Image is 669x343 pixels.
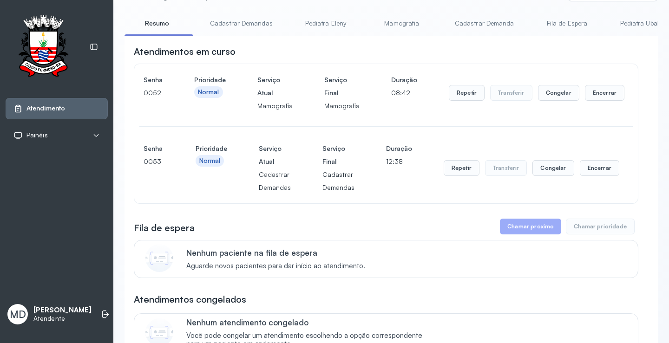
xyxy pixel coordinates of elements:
p: Mamografia [324,99,360,112]
button: Encerrar [580,160,619,176]
h3: Fila de espera [134,221,195,234]
p: 0052 [144,86,163,99]
h3: Atendimentos congelados [134,293,246,306]
img: Imagem de CalloutCard [145,244,173,272]
a: Fila de Espera [535,16,600,31]
p: Cadastrar Demandas [259,168,291,194]
a: Pediatra Eleny [293,16,358,31]
button: Repetir [444,160,479,176]
button: Chamar prioridade [566,219,635,234]
p: 12:38 [386,155,412,168]
a: Mamografia [369,16,434,31]
div: Normal [198,88,219,96]
button: Congelar [532,160,574,176]
h4: Serviço Final [322,142,354,168]
img: Logotipo do estabelecimento [10,15,77,79]
p: Atendente [33,315,92,323]
h4: Senha [144,142,164,155]
div: Normal [199,157,221,165]
span: Atendimento [26,104,65,112]
button: Transferir [485,160,527,176]
h4: Duração [391,73,417,86]
h4: Duração [386,142,412,155]
h4: Serviço Atual [259,142,291,168]
h4: Prioridade [194,73,226,86]
button: Encerrar [585,85,624,101]
button: Transferir [490,85,532,101]
p: [PERSON_NAME] [33,306,92,315]
p: Mamografia [257,99,293,112]
a: Cadastrar Demanda [446,16,524,31]
h3: Atendimentos em curso [134,45,236,58]
span: Aguarde novos pacientes para dar início ao atendimento. [186,262,365,271]
h4: Serviço Atual [257,73,293,99]
p: 0053 [144,155,164,168]
button: Congelar [538,85,579,101]
p: 08:42 [391,86,417,99]
button: Repetir [449,85,485,101]
p: Cadastrar Demandas [322,168,354,194]
a: Resumo [125,16,190,31]
h4: Serviço Final [324,73,360,99]
p: Nenhum atendimento congelado [186,317,432,327]
h4: Senha [144,73,163,86]
a: Cadastrar Demandas [201,16,282,31]
p: Nenhum paciente na fila de espera [186,248,365,258]
h4: Prioridade [196,142,227,155]
a: Atendimento [13,104,100,113]
span: Painéis [26,131,48,139]
button: Chamar próximo [500,219,561,234]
